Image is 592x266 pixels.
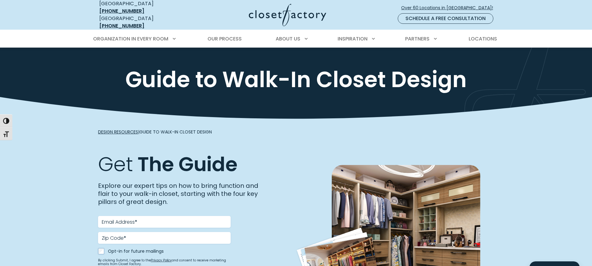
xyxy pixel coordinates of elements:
a: [PHONE_NUMBER] [99,7,144,15]
a: Privacy Policy [151,258,172,263]
small: By clicking Submit, I agree to the and consent to receive marketing emails from Closet Factory. [98,259,231,266]
span: About Us [276,35,300,42]
span: Inspiration [338,35,368,42]
a: Design Resources [98,129,138,135]
label: Opt-in for future mailings [108,248,231,254]
h1: Guide to Walk-In Closet Design [98,68,494,91]
span: Our Process [208,35,242,42]
span: | [98,129,212,135]
span: Partners [405,35,430,42]
nav: Primary Menu [89,30,503,48]
span: The Guide [138,150,237,178]
a: Over 60 Locations in [GEOGRAPHIC_DATA]! [401,2,498,13]
a: Schedule a Free Consultation [398,13,493,24]
label: Zip Code [102,236,126,241]
div: [GEOGRAPHIC_DATA] [99,15,189,30]
img: Closet Factory Logo [249,4,326,26]
label: Email Address [102,220,137,225]
span: Over 60 Locations in [GEOGRAPHIC_DATA]! [401,5,498,11]
span: Explore our expert tips on how to bring function and flair to your walk-in closet, starting with ... [98,181,258,206]
span: Get [98,150,133,178]
span: Organization in Every Room [93,35,168,42]
span: Locations [469,35,497,42]
span: Guide to Walk-In Closet Design [139,129,212,135]
a: [PHONE_NUMBER] [99,22,144,29]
